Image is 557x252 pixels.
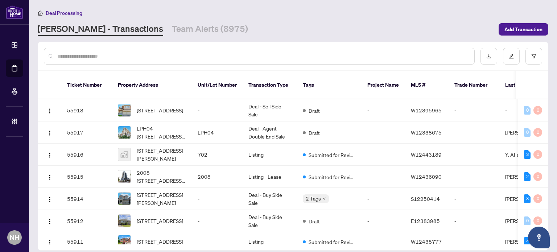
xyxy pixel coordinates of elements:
span: download [486,54,491,59]
button: filter [525,48,542,65]
td: Listing [243,144,297,166]
img: Logo [47,152,53,158]
span: Add Transaction [504,24,542,35]
td: - [192,188,243,210]
span: edit [509,54,514,59]
span: W12395965 [411,107,442,113]
td: - [362,99,405,121]
span: [STREET_ADDRESS] [137,237,183,245]
img: Logo [47,174,53,180]
td: Deal - Agent Double End Sale [243,121,297,144]
td: - [449,99,499,121]
td: - [362,188,405,210]
img: thumbnail-img [118,235,131,248]
img: thumbnail-img [118,193,131,205]
td: - [192,210,243,232]
img: thumbnail-img [118,170,131,183]
td: [PERSON_NAME] [499,210,554,232]
span: 2008-[STREET_ADDRESS][PERSON_NAME] [137,169,186,185]
td: - [449,166,499,188]
img: Logo [47,108,53,114]
th: Transaction Type [243,71,297,99]
td: 702 [192,144,243,166]
span: filter [531,54,536,59]
span: S12250414 [411,195,440,202]
span: Deal Processing [46,10,82,16]
span: W12436090 [411,173,442,180]
td: 55912 [61,210,112,232]
div: 2 [524,172,531,181]
span: W12443189 [411,151,442,158]
span: W12338675 [411,129,442,136]
td: - [192,99,243,121]
img: thumbnail-img [118,148,131,161]
img: Logo [47,197,53,202]
span: NH [10,232,19,243]
img: thumbnail-img [118,215,131,227]
button: download [480,48,497,65]
button: Open asap [528,227,550,248]
td: [PERSON_NAME] [499,166,554,188]
td: Deal - Sell Side Sale [243,99,297,121]
span: Submitted for Review [309,151,356,159]
td: 55914 [61,188,112,210]
button: Logo [44,171,55,182]
span: [STREET_ADDRESS][PERSON_NAME] [137,146,186,162]
span: W12438777 [411,238,442,245]
td: - [362,232,405,251]
div: 0 [533,128,542,137]
div: 0 [533,106,542,115]
span: Submitted for Review [309,238,356,246]
div: 4 [524,237,531,246]
td: 55918 [61,99,112,121]
div: 3 [524,150,531,159]
th: Trade Number [449,71,499,99]
div: 0 [533,194,542,203]
td: 55917 [61,121,112,144]
span: [STREET_ADDRESS][PERSON_NAME] [137,191,186,207]
td: Deal - Buy Side Sale [243,188,297,210]
div: 0 [533,172,542,181]
th: Tags [297,71,362,99]
th: Unit/Lot Number [192,71,243,99]
td: Deal - Buy Side Sale [243,210,297,232]
td: - [362,121,405,144]
span: [STREET_ADDRESS] [137,106,183,114]
td: 2008 [192,166,243,188]
img: Logo [47,130,53,136]
th: Project Name [362,71,405,99]
img: Logo [47,239,53,245]
td: - [192,232,243,251]
td: 55915 [61,166,112,188]
td: - [362,210,405,232]
td: [PERSON_NAME] [499,121,554,144]
a: [PERSON_NAME] - Transactions [38,23,163,36]
span: [STREET_ADDRESS] [137,217,183,225]
button: Logo [44,127,55,138]
span: home [38,11,43,16]
td: - [449,232,499,251]
img: Logo [47,219,53,224]
td: 55916 [61,144,112,166]
td: Listing [243,232,297,251]
div: 0 [524,128,531,137]
button: Logo [44,104,55,116]
td: - [449,144,499,166]
span: Draft [309,217,320,225]
th: MLS # [405,71,449,99]
th: Last Updated By [499,71,554,99]
button: Add Transaction [499,23,548,36]
th: Property Address [112,71,192,99]
div: 0 [524,216,531,225]
div: 0 [524,106,531,115]
td: - [362,166,405,188]
div: 0 [533,150,542,159]
td: [PERSON_NAME] [499,232,554,251]
span: Submitted for Review [309,173,356,181]
div: 0 [533,216,542,225]
th: Ticket Number [61,71,112,99]
button: edit [503,48,520,65]
td: - [499,99,554,121]
td: 55911 [61,232,112,251]
a: Team Alerts (8975) [172,23,248,36]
